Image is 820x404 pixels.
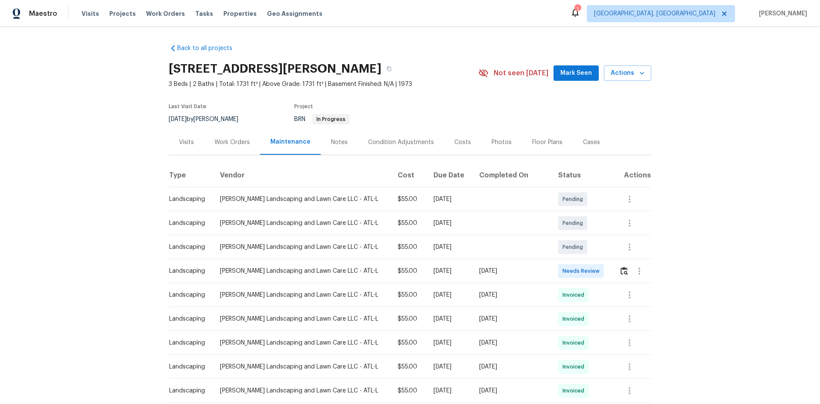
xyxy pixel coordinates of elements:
[619,261,629,281] button: Review Icon
[494,69,548,77] span: Not seen [DATE]
[562,339,588,347] span: Invoiced
[169,65,381,73] h2: [STREET_ADDRESS][PERSON_NAME]
[553,65,599,81] button: Mark Seen
[532,138,562,147] div: Floor Plans
[472,163,551,187] th: Completed On
[294,104,313,109] span: Project
[433,363,466,371] div: [DATE]
[169,116,187,122] span: [DATE]
[583,138,600,147] div: Cases
[433,315,466,323] div: [DATE]
[433,267,466,275] div: [DATE]
[220,363,384,371] div: [PERSON_NAME] Landscaping and Lawn Care LLC - ATL-L
[562,219,586,227] span: Pending
[398,267,420,275] div: $55.00
[398,243,420,251] div: $55.00
[220,291,384,299] div: [PERSON_NAME] Landscaping and Lawn Care LLC - ATL-L
[169,243,206,251] div: Landscaping
[551,163,612,187] th: Status
[562,363,588,371] span: Invoiced
[562,291,588,299] span: Invoiced
[29,9,57,18] span: Maestro
[82,9,99,18] span: Visits
[562,386,588,395] span: Invoiced
[433,219,466,227] div: [DATE]
[267,9,322,18] span: Geo Assignments
[169,291,206,299] div: Landscaping
[562,243,586,251] span: Pending
[433,386,466,395] div: [DATE]
[398,363,420,371] div: $55.00
[594,9,715,18] span: [GEOGRAPHIC_DATA], [GEOGRAPHIC_DATA]
[169,267,206,275] div: Landscaping
[313,117,349,122] span: In Progress
[574,5,580,14] div: 1
[398,386,420,395] div: $55.00
[294,116,350,122] span: BRN
[169,163,213,187] th: Type
[169,114,249,124] div: by [PERSON_NAME]
[398,339,420,347] div: $55.00
[223,9,257,18] span: Properties
[213,163,391,187] th: Vendor
[756,9,807,18] span: [PERSON_NAME]
[169,386,206,395] div: Landscaping
[169,339,206,347] div: Landscaping
[220,339,384,347] div: [PERSON_NAME] Landscaping and Lawn Care LLC - ATL-L
[621,267,628,275] img: Review Icon
[220,267,384,275] div: [PERSON_NAME] Landscaping and Lawn Care LLC - ATL-L
[398,195,420,203] div: $55.00
[195,11,213,17] span: Tasks
[604,65,651,81] button: Actions
[169,219,206,227] div: Landscaping
[562,195,586,203] span: Pending
[479,315,545,323] div: [DATE]
[398,219,420,227] div: $55.00
[220,219,384,227] div: [PERSON_NAME] Landscaping and Lawn Care LLC - ATL-L
[433,291,466,299] div: [DATE]
[433,243,466,251] div: [DATE]
[479,339,545,347] div: [DATE]
[562,267,603,275] span: Needs Review
[560,68,592,79] span: Mark Seen
[479,267,545,275] div: [DATE]
[146,9,185,18] span: Work Orders
[612,163,651,187] th: Actions
[220,195,384,203] div: [PERSON_NAME] Landscaping and Lawn Care LLC - ATL-L
[169,363,206,371] div: Landscaping
[611,68,644,79] span: Actions
[433,339,466,347] div: [DATE]
[479,363,545,371] div: [DATE]
[220,315,384,323] div: [PERSON_NAME] Landscaping and Lawn Care LLC - ATL-L
[433,195,466,203] div: [DATE]
[179,138,194,147] div: Visits
[169,195,206,203] div: Landscaping
[562,315,588,323] span: Invoiced
[169,315,206,323] div: Landscaping
[331,138,348,147] div: Notes
[398,315,420,323] div: $55.00
[492,138,512,147] div: Photos
[109,9,136,18] span: Projects
[214,138,250,147] div: Work Orders
[398,291,420,299] div: $55.00
[479,386,545,395] div: [DATE]
[169,104,206,109] span: Last Visit Date
[381,61,397,77] button: Copy Address
[454,138,471,147] div: Costs
[391,163,427,187] th: Cost
[427,163,472,187] th: Due Date
[220,386,384,395] div: [PERSON_NAME] Landscaping and Lawn Care LLC - ATL-L
[479,291,545,299] div: [DATE]
[220,243,384,251] div: [PERSON_NAME] Landscaping and Lawn Care LLC - ATL-L
[270,138,310,146] div: Maintenance
[169,80,478,88] span: 3 Beds | 2 Baths | Total: 1731 ft² | Above Grade: 1731 ft² | Basement Finished: N/A | 1973
[368,138,434,147] div: Condition Adjustments
[169,44,251,53] a: Back to all projects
